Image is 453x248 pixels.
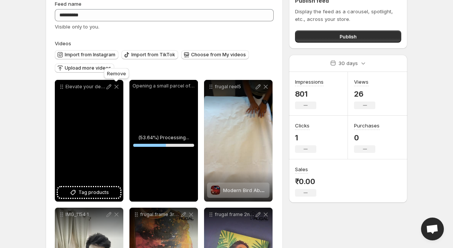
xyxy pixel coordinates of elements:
button: Upload more videos [55,64,114,73]
span: Visible only to you. [55,24,99,30]
p: Display the feed as a carousel, spotlight, etc., across your store. [295,8,401,23]
p: 1 [295,133,316,142]
p: 801 [295,89,324,99]
span: Feed name [55,1,81,7]
div: Opening a small parcel of bliss Frugals [DEMOGRAPHIC_DATA] wall canvas arrived perfectly packed a... [129,80,198,202]
button: Import from TikTok [121,50,178,59]
span: Modern Bird Abstract art Luxury Painting on Canvas [223,187,347,193]
div: Open chat [421,218,444,240]
p: 0 [354,133,380,142]
button: Import from Instagram [55,50,118,59]
p: 26 [354,89,375,99]
h3: Sales [295,165,308,173]
p: frugal frame 2nd shoot reels [215,211,254,218]
span: Publish [340,33,357,40]
p: frugal reel5 [215,84,254,90]
h3: Purchases [354,122,380,129]
h3: Clicks [295,122,309,129]
p: ₹0.00 [295,177,316,186]
h3: Impressions [295,78,324,86]
span: Import from TikTok [131,52,175,58]
div: frugal reel5Modern Bird Abstract art Luxury Painting on CanvasModern Bird Abstract art Luxury Pai... [204,80,273,202]
button: Choose from My videos [181,50,249,59]
button: Tag products [58,187,120,198]
span: Tag products [78,189,109,196]
span: Videos [55,40,71,46]
span: Import from Instagram [65,52,115,58]
h3: Views [354,78,368,86]
span: Choose from My videos [191,52,246,58]
p: IMG_1154 1 [65,211,105,218]
p: 30 days [338,59,358,67]
p: Opening a small parcel of bliss Frugals [DEMOGRAPHIC_DATA] wall canvas arrived perfectly packed a... [132,83,195,89]
p: frugal frame 3rd shoot reels [140,211,180,218]
button: Publish [295,30,401,43]
p: Elevate your desk game with this sleek pen stand Perfect for keeping your essentials organized Ge... [65,84,105,90]
img: Modern Bird Abstract art Luxury Painting on Canvas [211,186,220,195]
span: Upload more videos [65,65,111,71]
div: Elevate your desk game with this sleek pen stand Perfect for keeping your essentials organized Ge... [55,80,123,202]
